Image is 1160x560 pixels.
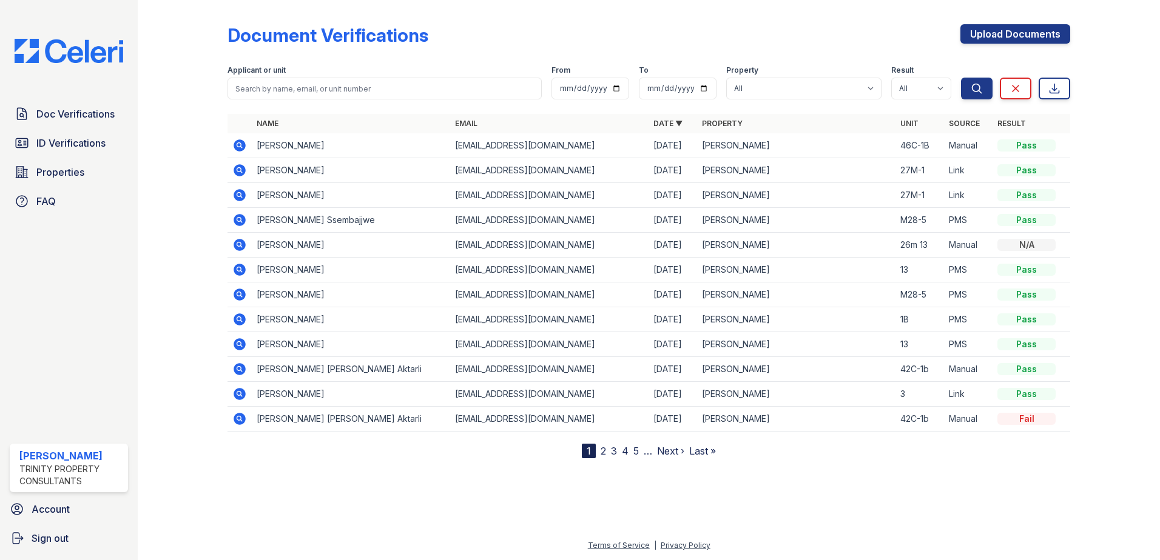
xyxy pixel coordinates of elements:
[450,382,649,407] td: [EMAIL_ADDRESS][DOMAIN_NAME]
[649,158,697,183] td: [DATE]
[252,332,450,357] td: [PERSON_NAME]
[689,445,716,457] a: Last »
[228,78,542,99] input: Search by name, email, or unit number
[450,158,649,183] td: [EMAIL_ADDRESS][DOMAIN_NAME]
[228,24,428,46] div: Document Verifications
[697,258,895,282] td: [PERSON_NAME]
[895,382,944,407] td: 3
[891,65,914,75] label: Result
[960,24,1070,44] a: Upload Documents
[601,445,606,457] a: 2
[252,258,450,282] td: [PERSON_NAME]
[252,382,450,407] td: [PERSON_NAME]
[949,119,980,128] a: Source
[697,208,895,233] td: [PERSON_NAME]
[697,133,895,158] td: [PERSON_NAME]
[649,208,697,233] td: [DATE]
[895,332,944,357] td: 13
[997,164,1056,176] div: Pass
[895,208,944,233] td: M28-5
[5,497,133,521] a: Account
[697,382,895,407] td: [PERSON_NAME]
[649,258,697,282] td: [DATE]
[5,39,133,63] img: CE_Logo_Blue-a8612792a0a2168367f1c8372b55b34899dd931a85d93a1a3d3e32e68fde9ad4.png
[895,258,944,282] td: 13
[252,208,450,233] td: [PERSON_NAME] Ssembajjwe
[895,158,944,183] td: 27M-1
[639,65,649,75] label: To
[649,133,697,158] td: [DATE]
[895,357,944,382] td: 42C-1b
[997,119,1026,128] a: Result
[944,332,993,357] td: PMS
[649,382,697,407] td: [DATE]
[944,357,993,382] td: Manual
[997,313,1056,325] div: Pass
[997,288,1056,301] div: Pass
[252,133,450,158] td: [PERSON_NAME]
[36,165,84,179] span: Properties
[36,194,56,208] span: FAQ
[997,264,1056,276] div: Pass
[649,357,697,382] td: [DATE]
[450,133,649,158] td: [EMAIL_ADDRESS][DOMAIN_NAME]
[726,65,758,75] label: Property
[649,233,697,258] td: [DATE]
[649,407,697,432] td: [DATE]
[10,102,128,126] a: Doc Verifications
[944,133,993,158] td: Manual
[257,119,278,128] a: Name
[997,139,1056,152] div: Pass
[697,233,895,258] td: [PERSON_NAME]
[944,233,993,258] td: Manual
[633,445,639,457] a: 5
[36,136,106,150] span: ID Verifications
[32,531,69,545] span: Sign out
[697,158,895,183] td: [PERSON_NAME]
[622,445,629,457] a: 4
[997,338,1056,350] div: Pass
[649,332,697,357] td: [DATE]
[252,407,450,432] td: [PERSON_NAME] [PERSON_NAME] Aktarli
[611,445,617,457] a: 3
[702,119,743,128] a: Property
[10,160,128,184] a: Properties
[649,282,697,307] td: [DATE]
[944,407,993,432] td: Manual
[697,307,895,332] td: [PERSON_NAME]
[450,282,649,307] td: [EMAIL_ADDRESS][DOMAIN_NAME]
[895,183,944,208] td: 27M-1
[252,307,450,332] td: [PERSON_NAME]
[944,183,993,208] td: Link
[997,214,1056,226] div: Pass
[588,541,650,550] a: Terms of Service
[944,382,993,407] td: Link
[450,258,649,282] td: [EMAIL_ADDRESS][DOMAIN_NAME]
[36,107,115,121] span: Doc Verifications
[252,282,450,307] td: [PERSON_NAME]
[661,541,710,550] a: Privacy Policy
[32,502,70,516] span: Account
[895,307,944,332] td: 1B
[649,183,697,208] td: [DATE]
[997,189,1056,201] div: Pass
[997,388,1056,400] div: Pass
[997,239,1056,251] div: N/A
[582,444,596,458] div: 1
[697,357,895,382] td: [PERSON_NAME]
[450,332,649,357] td: [EMAIL_ADDRESS][DOMAIN_NAME]
[649,307,697,332] td: [DATE]
[697,407,895,432] td: [PERSON_NAME]
[944,158,993,183] td: Link
[252,158,450,183] td: [PERSON_NAME]
[900,119,919,128] a: Unit
[895,407,944,432] td: 42C-1b
[697,183,895,208] td: [PERSON_NAME]
[551,65,570,75] label: From
[997,413,1056,425] div: Fail
[997,363,1056,375] div: Pass
[895,133,944,158] td: 46C-1B
[450,183,649,208] td: [EMAIL_ADDRESS][DOMAIN_NAME]
[697,332,895,357] td: [PERSON_NAME]
[228,65,286,75] label: Applicant or unit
